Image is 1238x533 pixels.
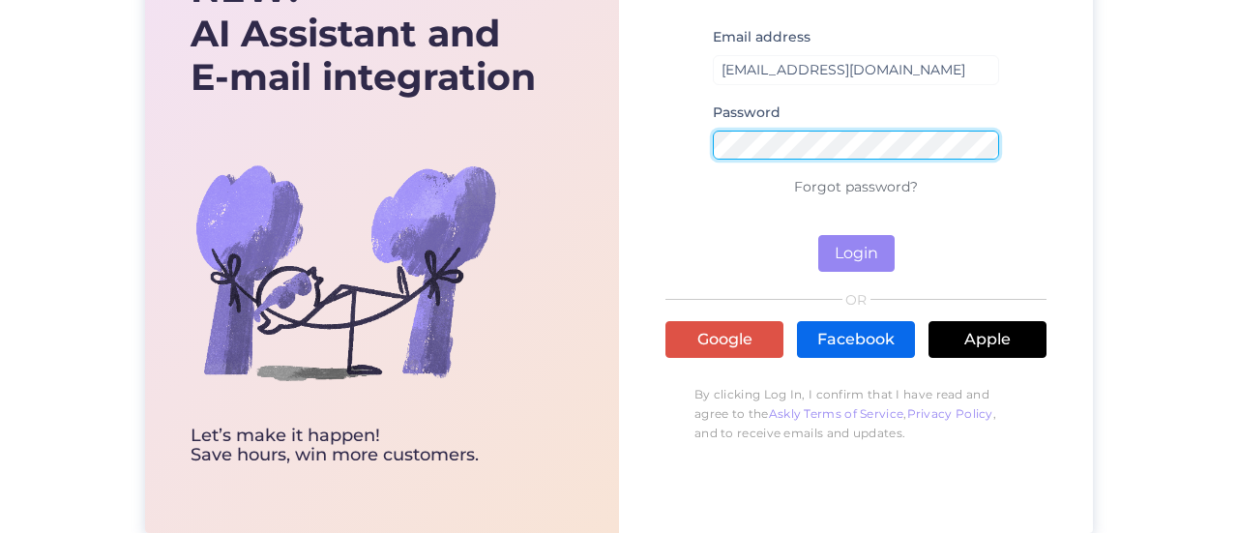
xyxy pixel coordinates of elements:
[907,406,993,421] a: Privacy Policy
[191,427,536,465] div: Let’s make it happen! Save hours, win more customers.
[842,293,870,307] span: OR
[713,55,999,85] input: Enter email
[665,321,783,358] a: Google
[797,321,915,358] a: Facebook
[713,27,811,47] label: Email address
[191,117,500,427] img: bg-askly
[665,375,1046,453] p: By clicking Log In, I confirm that I have read and agree to the , , and to receive emails and upd...
[794,178,918,195] a: Forgot password?
[818,235,895,272] button: Login
[713,103,781,123] label: Password
[769,406,904,421] a: Askly Terms of Service
[928,321,1046,358] a: Apple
